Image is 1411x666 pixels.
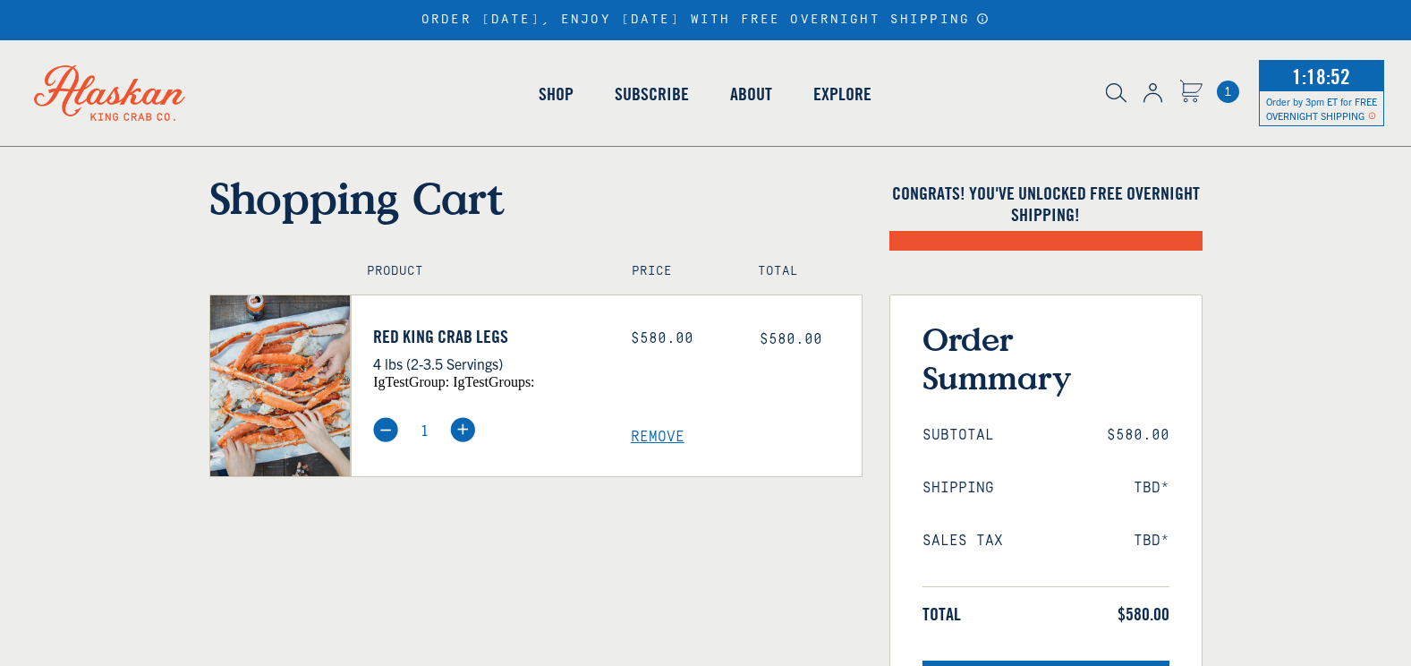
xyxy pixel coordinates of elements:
[758,264,846,279] h4: Total
[631,330,733,347] div: $580.00
[1266,95,1377,122] span: Order by 3pm ET for FREE OVERNIGHT SHIPPING
[421,13,990,28] div: ORDER [DATE], ENJOY [DATE] WITH FREE OVERNIGHT SHIPPING
[373,326,604,347] a: Red King Crab Legs
[632,264,719,279] h4: Price
[922,603,961,625] span: Total
[210,295,351,476] img: Red King Crab Legs - 4 lbs (2-3.5 Servings)
[373,374,449,389] span: igTestGroup:
[594,43,710,145] a: Subscribe
[1106,83,1126,103] img: search
[1143,83,1162,103] img: account
[922,533,1003,550] span: Sales Tax
[922,320,1169,397] h3: Order Summary
[367,264,593,279] h4: Product
[373,352,604,375] p: 4 lbs (2-3.5 Servings)
[976,13,990,25] a: Announcement Bar Modal
[631,429,862,446] a: Remove
[760,331,822,347] span: $580.00
[209,172,863,224] h1: Shopping Cart
[373,417,398,442] img: minus
[450,417,475,442] img: plus
[1118,603,1169,625] span: $580.00
[922,480,994,497] span: Shipping
[518,43,594,145] a: Shop
[889,183,1203,226] h4: Congrats! You've unlocked FREE OVERNIGHT SHIPPING!
[793,43,892,145] a: Explore
[710,43,793,145] a: About
[1368,109,1376,122] span: Shipping Notice Icon
[1179,80,1203,106] a: Cart
[922,427,994,444] span: Subtotal
[9,40,210,146] img: Alaskan King Crab Co. logo
[1107,427,1169,444] span: $580.00
[1217,81,1239,103] a: Cart
[1288,58,1355,94] span: 1:18:52
[1217,81,1239,103] span: 1
[453,374,534,389] span: igTestGroups:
